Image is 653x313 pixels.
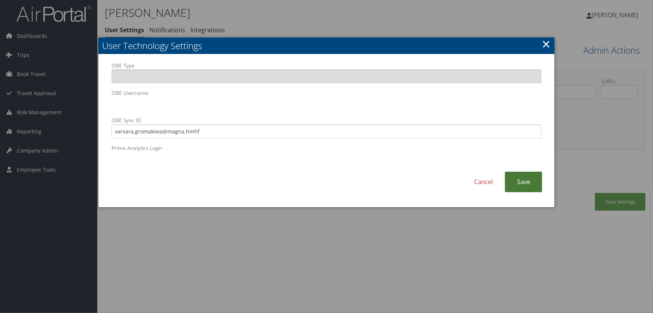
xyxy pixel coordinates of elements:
[112,124,542,138] input: OBE Sync ID
[112,69,542,83] input: OBE Type
[112,62,542,83] label: OBE Type
[505,172,542,192] a: Save
[112,117,542,138] label: OBE Sync ID
[112,89,542,111] label: OBE Username
[542,36,550,51] a: Close
[98,37,555,54] h2: User Technology Settings
[462,172,505,192] a: Cancel
[112,144,542,166] label: Prime Analytics Login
